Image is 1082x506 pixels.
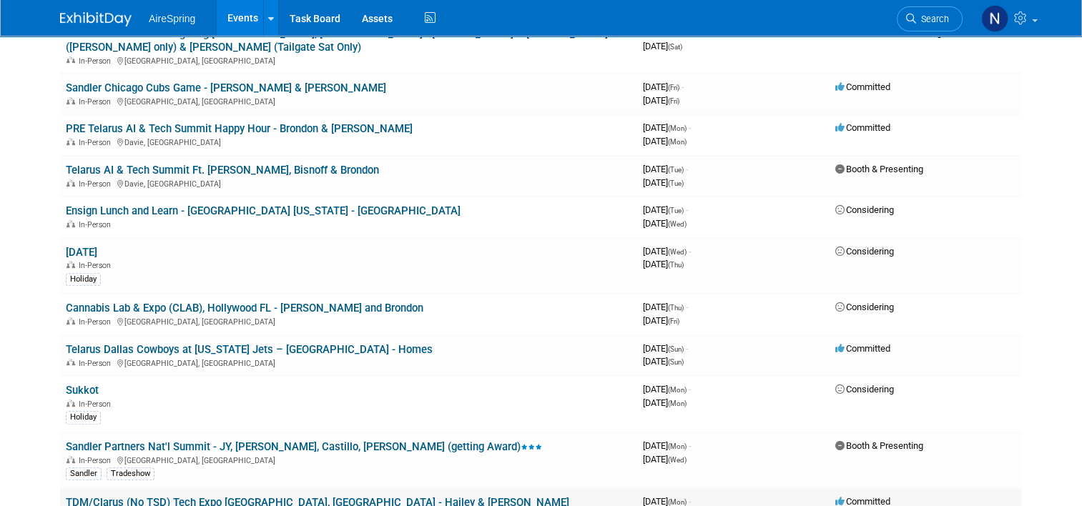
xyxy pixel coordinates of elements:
[835,204,894,215] span: Considering
[643,356,684,367] span: [DATE]
[668,220,687,228] span: (Wed)
[668,207,684,214] span: (Tue)
[686,302,688,312] span: -
[67,317,75,324] img: In-Person Event
[79,261,115,270] span: In-Person
[67,261,75,268] img: In-Person Event
[668,261,684,269] span: (Thu)
[66,315,631,327] div: [GEOGRAPHIC_DATA], [GEOGRAPHIC_DATA]
[668,345,684,353] span: (Sun)
[66,411,101,424] div: Holiday
[668,386,687,394] span: (Mon)
[643,315,679,326] span: [DATE]
[897,6,963,31] a: Search
[643,164,688,174] span: [DATE]
[668,400,687,407] span: (Mon)
[643,41,682,51] span: [DATE]
[66,164,379,177] a: Telarus AI & Tech Summit Ft. [PERSON_NAME], Bisnoff & Brondon
[916,14,949,24] span: Search
[643,204,688,215] span: [DATE]
[66,122,413,135] a: PRE Telarus AI & Tech Summit Happy Hour - Brondon & [PERSON_NAME]
[79,220,115,229] span: In-Person
[668,456,687,464] span: (Wed)
[668,248,687,256] span: (Wed)
[79,456,115,465] span: In-Person
[668,498,687,506] span: (Mon)
[66,246,97,259] a: [DATE]
[66,136,631,147] div: Davie, [GEOGRAPHIC_DATA]
[79,138,115,147] span: In-Person
[643,122,691,133] span: [DATE]
[835,122,890,133] span: Committed
[67,456,75,463] img: In-Person Event
[643,259,684,269] span: [DATE]
[66,95,631,106] div: [GEOGRAPHIC_DATA], [GEOGRAPHIC_DATA]
[689,246,691,257] span: -
[668,124,687,132] span: (Mon)
[66,467,102,480] div: Sandler
[689,122,691,133] span: -
[66,273,101,286] div: Holiday
[981,5,1008,32] img: Natalie Pyron
[66,343,433,356] a: Telarus Dallas Cowboys at [US_STATE] Jets – [GEOGRAPHIC_DATA] - Homes
[668,166,684,174] span: (Tue)
[79,400,115,409] span: In-Person
[66,454,631,465] div: [GEOGRAPHIC_DATA], [GEOGRAPHIC_DATA]
[643,454,687,465] span: [DATE]
[668,304,684,312] span: (Thu)
[66,357,631,368] div: [GEOGRAPHIC_DATA], [GEOGRAPHIC_DATA]
[107,467,154,480] div: Tradeshow
[835,302,894,312] span: Considering
[66,54,631,66] div: [GEOGRAPHIC_DATA], [GEOGRAPHIC_DATA]
[643,384,691,395] span: [DATE]
[682,27,684,38] span: -
[643,218,687,229] span: [DATE]
[643,246,691,257] span: [DATE]
[643,302,688,312] span: [DATE]
[643,177,684,188] span: [DATE]
[686,164,688,174] span: -
[668,138,687,146] span: (Mon)
[835,81,890,92] span: Committed
[66,302,423,314] a: Cannabis Lab & Expo (CLAB), Hollywood FL - [PERSON_NAME] and Brondon
[66,440,542,453] a: Sandler Partners Nat'l Summit - JY, [PERSON_NAME], Castillo, [PERSON_NAME] (getting Award)
[686,343,688,354] span: -
[66,177,631,189] div: Davie, [GEOGRAPHIC_DATA]
[66,204,461,217] a: Ensign Lunch and Learn - [GEOGRAPHIC_DATA] [US_STATE] - [GEOGRAPHIC_DATA]
[689,440,691,451] span: -
[66,27,608,54] a: Telarus Tech Talk & Tailgating [GEOGRAPHIC_DATA], [GEOGRAPHIC_DATA] - [PERSON_NAME] & [PERSON_NAM...
[643,343,688,354] span: [DATE]
[668,84,679,91] span: (Fri)
[668,97,679,105] span: (Fri)
[60,12,132,26] img: ExhibitDay
[835,164,923,174] span: Booth & Presenting
[643,81,684,92] span: [DATE]
[67,400,75,407] img: In-Person Event
[79,317,115,327] span: In-Person
[835,440,923,451] span: Booth & Presenting
[67,138,75,145] img: In-Person Event
[643,397,687,408] span: [DATE]
[682,81,684,92] span: -
[67,359,75,366] img: In-Person Event
[668,317,679,325] span: (Fri)
[79,56,115,66] span: In-Person
[835,246,894,257] span: Considering
[643,95,679,106] span: [DATE]
[79,179,115,189] span: In-Person
[67,97,75,104] img: In-Person Event
[643,136,687,147] span: [DATE]
[835,384,894,395] span: Considering
[668,358,684,366] span: (Sun)
[66,384,99,397] a: Sukkot
[686,204,688,215] span: -
[67,220,75,227] img: In-Person Event
[643,27,684,38] span: [DATE]
[668,179,684,187] span: (Tue)
[668,442,687,450] span: (Mon)
[79,359,115,368] span: In-Person
[668,43,682,51] span: (Sat)
[835,343,890,354] span: Committed
[66,81,386,94] a: Sandler Chicago Cubs Game - [PERSON_NAME] & [PERSON_NAME]
[67,56,75,64] img: In-Person Event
